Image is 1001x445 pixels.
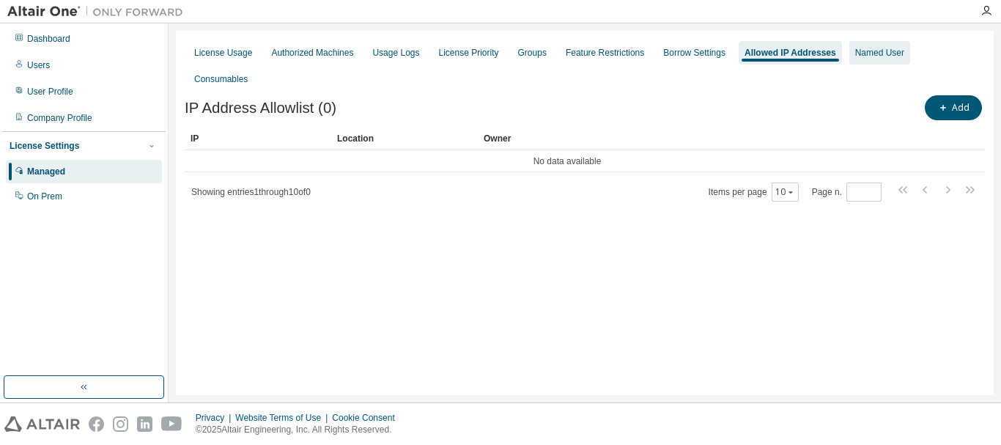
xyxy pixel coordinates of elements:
div: IP [191,127,325,150]
img: linkedin.svg [137,416,152,432]
div: Privacy [196,412,235,424]
img: youtube.svg [161,416,182,432]
div: Owner [484,127,944,150]
div: Users [27,59,50,71]
div: User Profile [27,86,73,98]
div: Company Profile [27,112,92,124]
div: Consumables [194,73,248,85]
div: Named User [855,47,904,59]
img: instagram.svg [113,416,128,432]
div: Website Terms of Use [235,412,332,424]
div: Dashboard [27,33,70,45]
div: Feature Restrictions [566,47,644,59]
div: Authorized Machines [271,47,353,59]
p: © 2025 Altair Engineering, Inc. All Rights Reserved. [196,424,404,436]
td: No data available [185,150,950,172]
div: Borrow Settings [663,47,725,59]
div: Cookie Consent [332,412,403,424]
div: Location [337,127,472,150]
img: Altair One [7,4,191,19]
div: Allowed IP Addresses [745,47,836,59]
div: Usage Logs [372,47,419,59]
span: IP Address Allowlist (0) [185,100,336,117]
span: Page n. [812,183,882,202]
img: facebook.svg [89,416,104,432]
div: License Settings [10,140,79,152]
img: altair_logo.svg [4,416,80,432]
button: 10 [775,186,795,198]
div: License Usage [194,47,252,59]
button: Add [925,95,982,120]
div: Managed [27,166,65,177]
div: License Priority [439,47,499,59]
span: Showing entries 1 through 10 of 0 [191,187,311,197]
div: On Prem [27,191,62,202]
span: Items per page [709,183,799,202]
div: Groups [518,47,547,59]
